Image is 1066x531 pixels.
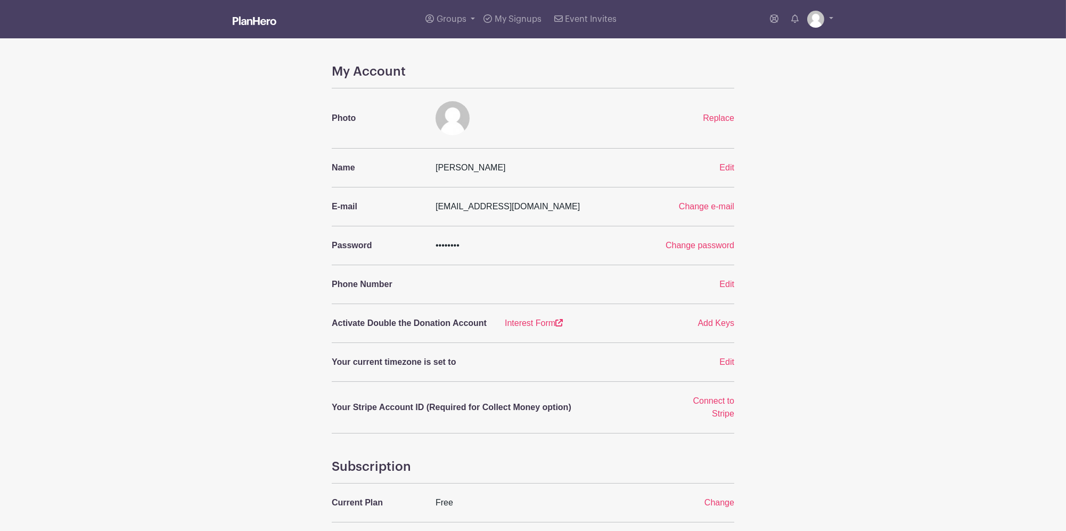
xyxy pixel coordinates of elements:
p: Current Plan [332,496,423,509]
a: Change e-mail [679,202,734,211]
p: Password [332,239,423,252]
a: Edit [719,163,734,172]
a: Edit [719,280,734,289]
a: Edit [719,357,734,366]
a: Change [704,498,734,507]
p: Photo [332,112,423,125]
a: Connect to Stripe [693,396,734,418]
h4: Subscription [332,459,734,475]
span: Groups [437,15,466,23]
a: Activate Double the Donation Account [325,317,498,330]
img: default-ce2991bfa6775e67f084385cd625a349d9dcbb7a52a09fb2fda1e96e2d18dcdb.png [807,11,824,28]
a: Change password [666,241,734,250]
a: Interest Form [505,318,563,328]
div: [PERSON_NAME] [429,161,671,174]
a: Add Keys [698,318,734,328]
img: logo_white-6c42ec7e38ccf1d336a20a19083b03d10ae64f83f12c07503d8b9e83406b4c7d.svg [233,17,276,25]
span: My Signups [495,15,542,23]
img: default-ce2991bfa6775e67f084385cd625a349d9dcbb7a52a09fb2fda1e96e2d18dcdb.png [436,101,470,135]
p: Name [332,161,423,174]
p: Activate Double the Donation Account [332,317,492,330]
h4: My Account [332,64,734,79]
p: E-mail [332,200,423,213]
span: •••••••• [436,241,460,250]
p: Your current timezone is set to [332,356,665,369]
p: Phone Number [332,278,423,291]
div: Free [429,496,671,509]
a: Replace [703,113,734,122]
span: Event Invites [565,15,617,23]
div: [EMAIL_ADDRESS][DOMAIN_NAME] [429,200,637,213]
p: Your Stripe Account ID (Required for Collect Money option) [332,401,665,414]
